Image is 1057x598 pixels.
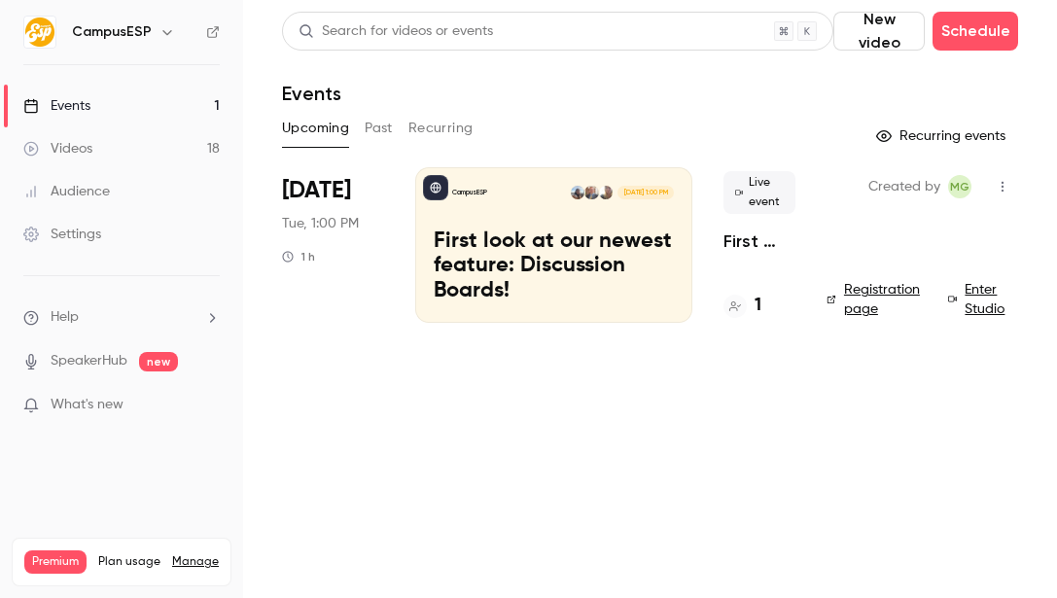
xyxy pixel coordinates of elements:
[299,21,493,42] div: Search for videos or events
[868,175,940,198] span: Created by
[723,293,761,319] a: 1
[98,554,160,570] span: Plan usage
[833,12,925,51] button: New video
[584,186,598,199] img: Gavin Grivna
[23,182,110,201] div: Audience
[408,113,474,144] button: Recurring
[867,121,1018,152] button: Recurring events
[617,186,673,199] span: [DATE] 1:00 PM
[933,12,1018,51] button: Schedule
[196,397,220,414] iframe: Noticeable Trigger
[51,395,123,415] span: What's new
[23,96,90,116] div: Events
[172,554,219,570] a: Manage
[282,249,315,264] div: 1 h
[948,280,1018,319] a: Enter Studio
[827,280,925,319] a: Registration page
[51,307,79,328] span: Help
[599,186,613,199] img: Danielle Dreeszen
[723,171,795,214] span: Live event
[282,214,359,233] span: Tue, 1:00 PM
[282,82,341,105] h1: Events
[434,229,674,304] p: First look at our newest feature: Discussion Boards!
[23,225,101,244] div: Settings
[282,167,384,323] div: Sep 16 Tue, 1:00 PM (America/New York)
[72,22,152,42] h6: CampusESP
[282,113,349,144] button: Upcoming
[24,550,87,574] span: Premium
[282,175,351,206] span: [DATE]
[23,307,220,328] li: help-dropdown-opener
[950,175,969,198] span: MG
[51,351,127,371] a: SpeakerHub
[23,139,92,158] div: Videos
[365,113,393,144] button: Past
[948,175,971,198] span: Melissa Greiner
[139,352,178,371] span: new
[571,186,584,199] img: Tiffany Zheng
[415,167,692,323] a: First look at our newest feature: Discussion Boards!CampusESPDanielle DreeszenGavin GrivnaTiffany...
[723,229,795,253] a: First look at our newest feature: Discussion Boards!
[755,293,761,319] h4: 1
[24,17,55,48] img: CampusESP
[452,188,487,197] p: CampusESP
